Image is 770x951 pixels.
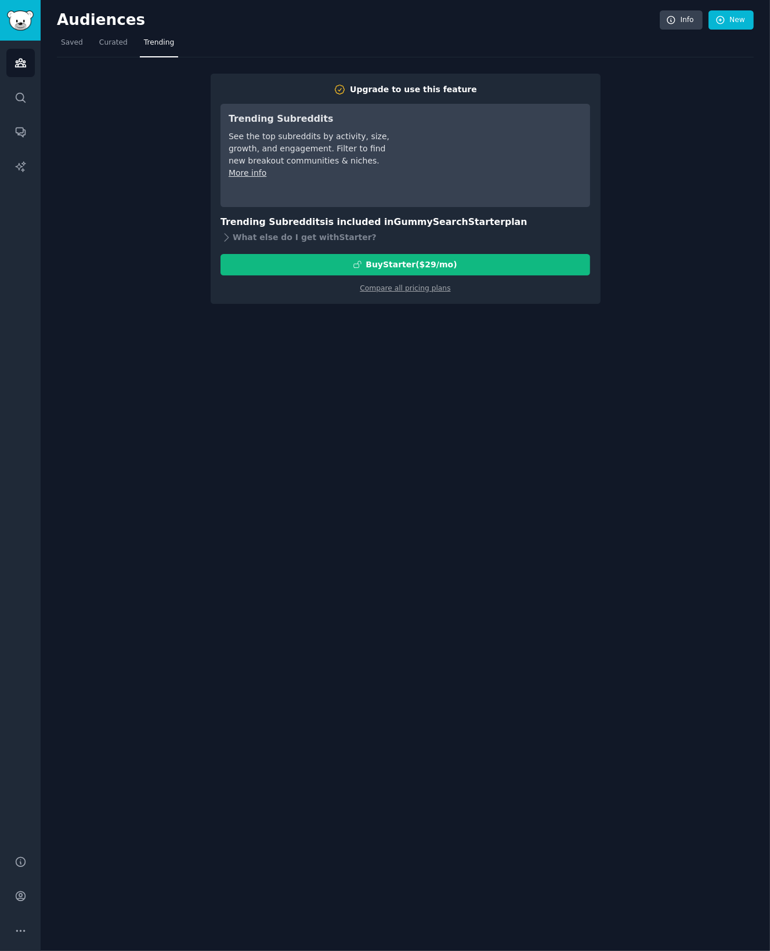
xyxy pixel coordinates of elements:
[708,10,754,30] a: New
[220,254,590,275] button: BuyStarter($29/mo)
[350,84,477,96] div: Upgrade to use this feature
[95,34,132,57] a: Curated
[360,284,450,292] a: Compare all pricing plans
[394,216,505,227] span: GummySearch Starter
[229,168,266,177] a: More info
[7,10,34,31] img: GummySearch logo
[144,38,174,48] span: Trending
[220,230,590,246] div: What else do I get with Starter ?
[61,38,83,48] span: Saved
[366,259,457,271] div: Buy Starter ($ 29 /mo )
[220,215,590,230] h3: Trending Subreddits is included in plan
[408,112,582,199] iframe: YouTube video player
[57,11,660,30] h2: Audiences
[660,10,703,30] a: Info
[229,130,392,167] div: See the top subreddits by activity, size, growth, and engagement. Filter to find new breakout com...
[140,34,178,57] a: Trending
[57,34,87,57] a: Saved
[229,112,392,126] h3: Trending Subreddits
[99,38,128,48] span: Curated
